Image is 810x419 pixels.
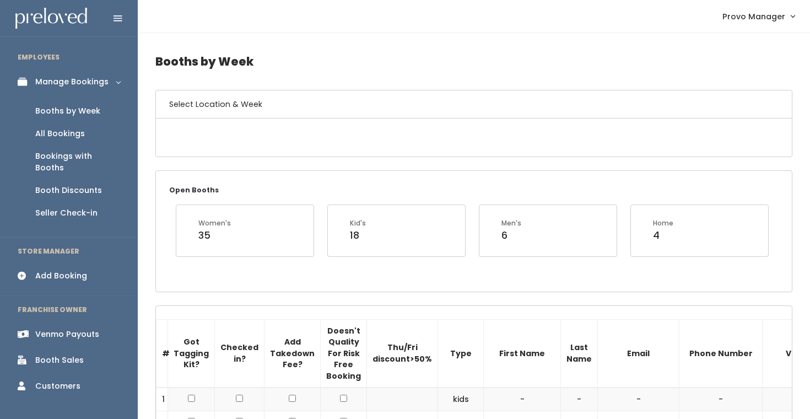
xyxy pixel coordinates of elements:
td: 1 [156,388,168,411]
td: - [598,388,679,411]
th: Checked in? [215,319,264,388]
a: Provo Manager [711,4,806,28]
th: # [156,319,168,388]
img: preloved logo [15,8,87,29]
div: Booth Discounts [35,185,102,196]
div: Customers [35,380,80,392]
th: Add Takedown Fee? [264,319,321,388]
div: Women's [198,218,231,228]
div: 4 [653,228,673,243]
td: kids [438,388,484,411]
div: Booths by Week [35,105,100,117]
h4: Booths by Week [155,46,792,77]
div: Manage Bookings [35,76,109,88]
td: - [679,388,763,411]
th: Phone Number [679,319,763,388]
div: Men's [501,218,521,228]
th: Last Name [561,319,598,388]
td: - [484,388,561,411]
div: Booth Sales [35,354,84,366]
div: 6 [501,228,521,243]
th: Email [598,319,679,388]
h6: Select Location & Week [156,90,792,119]
div: 18 [350,228,366,243]
div: Kid's [350,218,366,228]
th: Type [438,319,484,388]
th: Got Tagging Kit? [168,319,215,388]
th: Thu/Fri discount>50% [367,319,438,388]
td: - [561,388,598,411]
small: Open Booths [169,185,219,195]
div: Add Booking [35,270,87,282]
div: Seller Check-in [35,207,98,219]
div: All Bookings [35,128,85,139]
div: Home [653,218,673,228]
div: Venmo Payouts [35,329,99,340]
span: Provo Manager [722,10,785,23]
div: 35 [198,228,231,243]
th: Doesn't Quality For Risk Free Booking [321,319,367,388]
div: Bookings with Booths [35,151,120,174]
th: First Name [484,319,561,388]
